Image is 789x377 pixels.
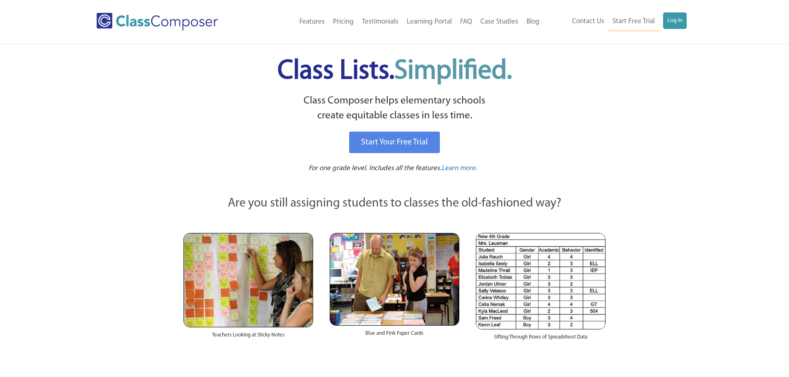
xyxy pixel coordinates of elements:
p: Class Composer helps elementary schools create equitable classes in less time. [182,94,607,124]
div: Teachers Looking at Sticky Notes [183,327,313,347]
a: Start Free Trial [608,12,659,31]
img: Blue and Pink Paper Cards [330,233,459,325]
a: Start Your Free Trial [349,132,440,153]
span: Class Lists. [277,58,512,85]
a: FAQ [456,13,476,31]
p: Are you still assigning students to classes the old-fashioned way? [183,195,606,213]
nav: Header Menu [252,13,544,31]
div: Blue and Pink Paper Cards [330,326,459,346]
span: For one grade level. Includes all the features. [309,165,442,172]
a: Log In [663,12,687,29]
a: Contact Us [568,12,608,31]
img: Teachers Looking at Sticky Notes [183,233,313,327]
a: Learn more. [442,163,477,174]
span: Start Your Free Trial [361,138,428,146]
div: Sifting Through Rows of Spreadsheet Data [476,329,606,349]
img: Spreadsheets [476,233,606,329]
span: Simplified. [394,58,512,85]
a: Learning Portal [403,13,456,31]
a: Case Studies [476,13,522,31]
span: Learn more. [442,165,477,172]
a: Testimonials [358,13,403,31]
a: Blog [522,13,544,31]
img: Class Composer [97,13,218,31]
nav: Header Menu [544,12,687,31]
a: Features [295,13,329,31]
a: Pricing [329,13,358,31]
